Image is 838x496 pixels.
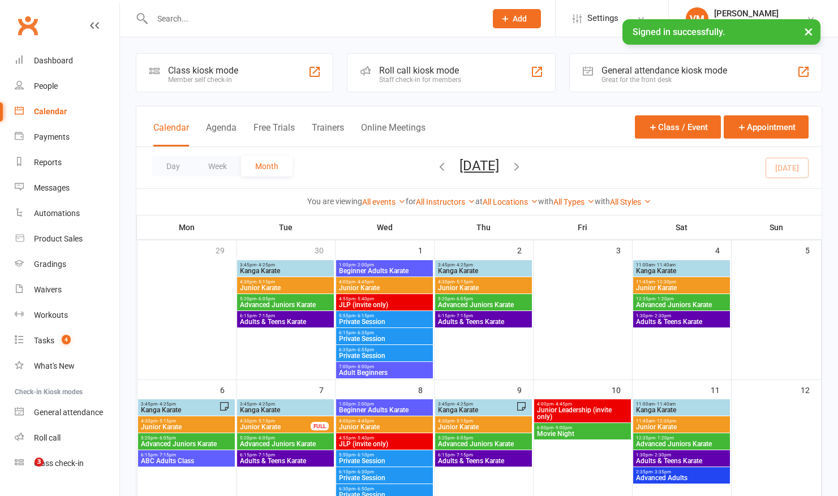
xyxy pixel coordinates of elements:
div: Gradings [34,260,66,269]
div: Payments [34,132,70,141]
a: Automations [15,201,119,226]
a: Class kiosk mode [15,451,119,476]
span: Advanced Juniors Karate [239,301,331,308]
span: 11:00am [635,262,727,268]
span: 6:15pm [338,330,430,335]
span: Junior Karate [635,284,727,291]
span: 6:15pm [239,313,331,318]
span: Kanga Karate [437,407,515,413]
span: Junior Karate [437,284,529,291]
a: Messages [15,175,119,201]
span: Junior Karate [635,424,727,430]
span: 4:55pm [338,296,430,301]
a: All Styles [610,197,651,206]
span: Junior Karate [239,424,311,430]
a: People [15,74,119,99]
div: 9 [517,380,533,399]
div: Waivers [34,285,62,294]
span: 4:55pm [338,435,430,441]
button: Free Trials [253,122,295,146]
strong: at [475,197,483,206]
span: - 7:15pm [157,452,176,458]
a: Waivers [15,277,119,303]
div: People [34,81,58,90]
a: Reports [15,150,119,175]
span: - 11:40am [655,262,676,268]
div: Tasks [34,336,54,345]
span: - 4:45pm [355,419,374,424]
span: - 6:30pm [355,469,374,475]
span: - 6:50pm [355,486,374,491]
strong: with [538,197,553,206]
th: Sun [731,215,822,239]
div: Class kiosk mode [168,65,238,76]
span: 5:55pm [338,313,430,318]
span: - 1:20pm [655,435,674,441]
span: Junior Karate [338,424,430,430]
span: Private Session [338,335,430,342]
div: Member self check-in [168,76,238,84]
span: 1:00pm [338,262,430,268]
div: 6 [220,380,236,399]
span: - 4:25pm [157,402,176,407]
input: Search... [149,11,478,27]
span: 4:00pm [338,419,430,424]
span: 4:30pm [239,419,311,424]
span: 11:45am [635,419,727,424]
th: Thu [434,215,533,239]
span: 6:30pm [338,486,430,491]
div: Roll call kiosk mode [379,65,461,76]
span: 4:00pm [536,402,628,407]
span: - 8:00pm [355,364,374,369]
span: - 7:15pm [454,452,473,458]
span: 4:30pm [437,279,529,284]
div: VM [686,7,708,30]
div: 3 [616,240,632,259]
span: - 5:15pm [454,279,473,284]
span: - 6:35pm [355,330,374,335]
span: 5:20pm [437,296,529,301]
span: Advanced Juniors Karate [635,301,727,308]
th: Wed [335,215,434,239]
span: - 5:40pm [355,435,374,441]
span: JLP (invite only) [338,301,430,308]
div: Great for the front desk [601,76,727,84]
span: - 5:40pm [355,296,374,301]
span: 4 [62,335,71,344]
span: - 6:55pm [355,347,374,352]
span: 6:35pm [338,347,430,352]
th: Tue [236,215,335,239]
a: All events [362,197,406,206]
span: 4:30pm [140,419,232,424]
iframe: Intercom live chat [11,458,38,485]
button: Class / Event [635,115,721,139]
div: Class check-in [34,459,84,468]
span: 12:35pm [635,435,727,441]
span: Junior Karate [239,284,331,291]
th: Mon [137,215,236,239]
span: 4:30pm [239,279,331,284]
span: Junior Karate [437,424,529,430]
div: General attendance [34,408,103,417]
div: 12 [801,380,821,399]
span: 5:20pm [437,435,529,441]
span: - 11:40am [655,402,676,407]
span: - 6:05pm [454,435,473,441]
span: 11:45am [635,279,727,284]
span: 6:15pm [140,452,232,458]
span: Adults & Teens Karate [635,318,727,325]
span: - 3:35pm [652,469,671,475]
span: - 5:15pm [256,279,275,284]
span: 6:00pm [536,425,628,430]
div: General attendance kiosk mode [601,65,727,76]
span: 6:15pm [239,452,331,458]
span: - 6:05pm [256,435,275,441]
a: Workouts [15,303,119,328]
div: 2 [517,240,533,259]
span: Advanced Juniors Karate [140,441,232,447]
span: - 4:25pm [454,262,473,268]
span: Kanga Karate [239,407,331,413]
span: - 5:15pm [454,419,473,424]
div: 10 [612,380,632,399]
span: Kanga Karate [437,268,529,274]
